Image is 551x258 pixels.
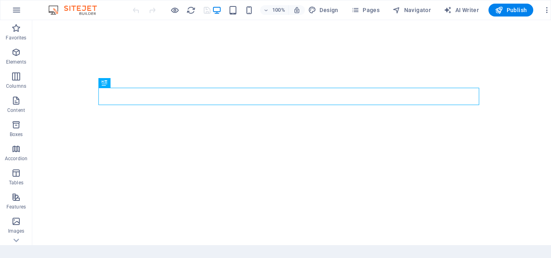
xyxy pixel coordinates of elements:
[7,107,25,114] p: Content
[260,5,289,15] button: 100%
[308,6,338,14] span: Design
[444,6,479,14] span: AI Writer
[305,4,342,17] div: Design (Ctrl+Alt+Y)
[348,4,383,17] button: Pages
[186,6,196,15] i: Reload page
[10,131,23,138] p: Boxes
[6,204,26,210] p: Features
[46,5,107,15] img: Editor Logo
[495,6,527,14] span: Publish
[488,4,533,17] button: Publish
[6,35,26,41] p: Favorites
[293,6,301,14] i: On resize automatically adjust zoom level to fit chosen device.
[305,4,342,17] button: Design
[186,5,196,15] button: reload
[6,59,27,65] p: Elements
[440,4,482,17] button: AI Writer
[392,6,431,14] span: Navigator
[6,83,26,89] p: Columns
[5,155,27,162] p: Accordion
[8,228,25,234] p: Images
[351,6,380,14] span: Pages
[389,4,434,17] button: Navigator
[9,180,23,186] p: Tables
[272,5,285,15] h6: 100%
[170,5,179,15] button: Click here to leave preview mode and continue editing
